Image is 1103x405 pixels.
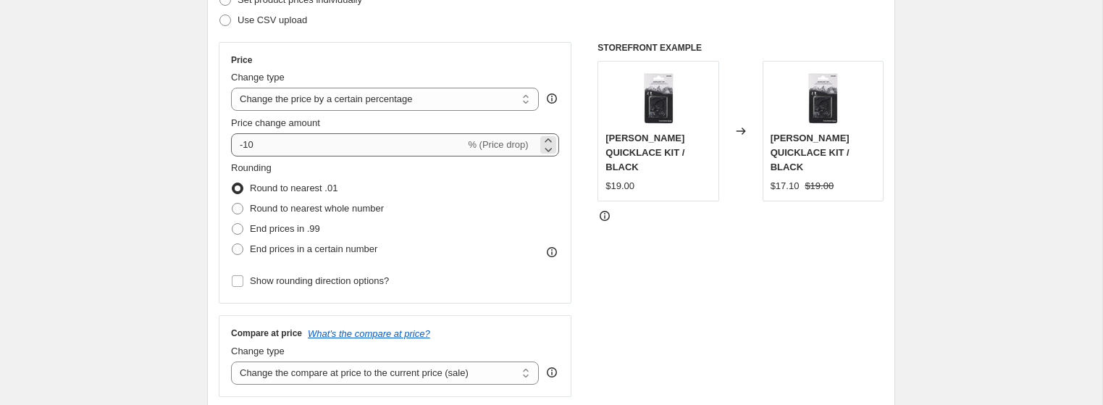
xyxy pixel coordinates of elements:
img: SALOMON-QUICK-LACE-KIT-PACE-ATHLETIC_1_80x.jpg [629,69,687,127]
div: help [545,365,559,380]
span: % (Price drop) [468,139,528,150]
span: Change type [231,72,285,83]
button: What's the compare at price? [308,328,430,339]
div: $19.00 [605,179,634,193]
span: Use CSV upload [238,14,307,25]
input: -15 [231,133,465,156]
span: End prices in .99 [250,223,320,234]
span: End prices in a certain number [250,243,377,254]
h3: Compare at price [231,327,302,339]
strike: $19.00 [805,179,834,193]
span: Show rounding direction options? [250,275,389,286]
span: Price change amount [231,117,320,128]
span: Round to nearest whole number [250,203,384,214]
h3: Price [231,54,252,66]
span: Round to nearest .01 [250,183,337,193]
span: [PERSON_NAME] QUICKLACE KIT / BLACK [605,133,684,172]
span: Rounding [231,162,272,173]
span: Change type [231,346,285,356]
div: $17.10 [771,179,800,193]
img: SALOMON-QUICK-LACE-KIT-PACE-ATHLETIC_1_80x.jpg [794,69,852,127]
h6: STOREFRONT EXAMPLE [597,42,884,54]
div: help [545,91,559,106]
span: [PERSON_NAME] QUICKLACE KIT / BLACK [771,133,850,172]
